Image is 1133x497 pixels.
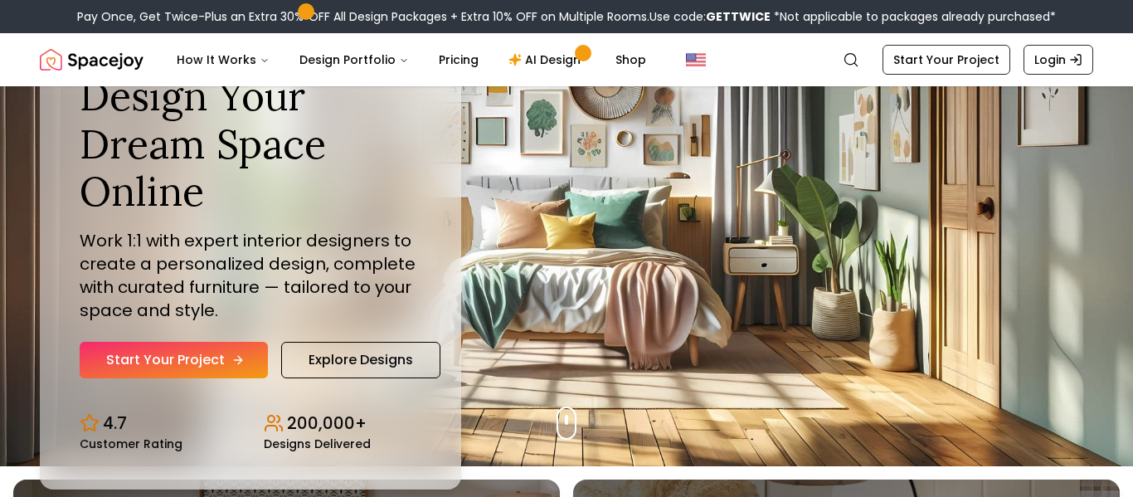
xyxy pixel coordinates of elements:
div: Pay Once, Get Twice-Plus an Extra 30% OFF All Design Packages + Extra 10% OFF on Multiple Rooms. [77,8,1056,25]
nav: Main [163,43,659,76]
a: Login [1024,45,1093,75]
span: Use code: [649,8,771,25]
p: 4.7 [103,412,127,435]
a: Start Your Project [883,45,1010,75]
a: Spacejoy [40,43,143,76]
a: Shop [602,43,659,76]
img: United States [686,50,706,70]
a: Explore Designs [281,342,440,378]
span: *Not applicable to packages already purchased* [771,8,1056,25]
nav: Global [40,33,1093,86]
div: Design stats [80,398,421,450]
a: Pricing [425,43,492,76]
img: Spacejoy Logo [40,43,143,76]
a: AI Design [495,43,599,76]
small: Designs Delivered [264,438,371,450]
b: GETTWICE [706,8,771,25]
small: Customer Rating [80,438,182,450]
h1: Design Your Dream Space Online [80,72,421,216]
p: 200,000+ [287,412,367,435]
button: Design Portfolio [286,43,422,76]
a: Start Your Project [80,342,268,378]
button: How It Works [163,43,283,76]
p: Work 1:1 with expert interior designers to create a personalized design, complete with curated fu... [80,229,421,322]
